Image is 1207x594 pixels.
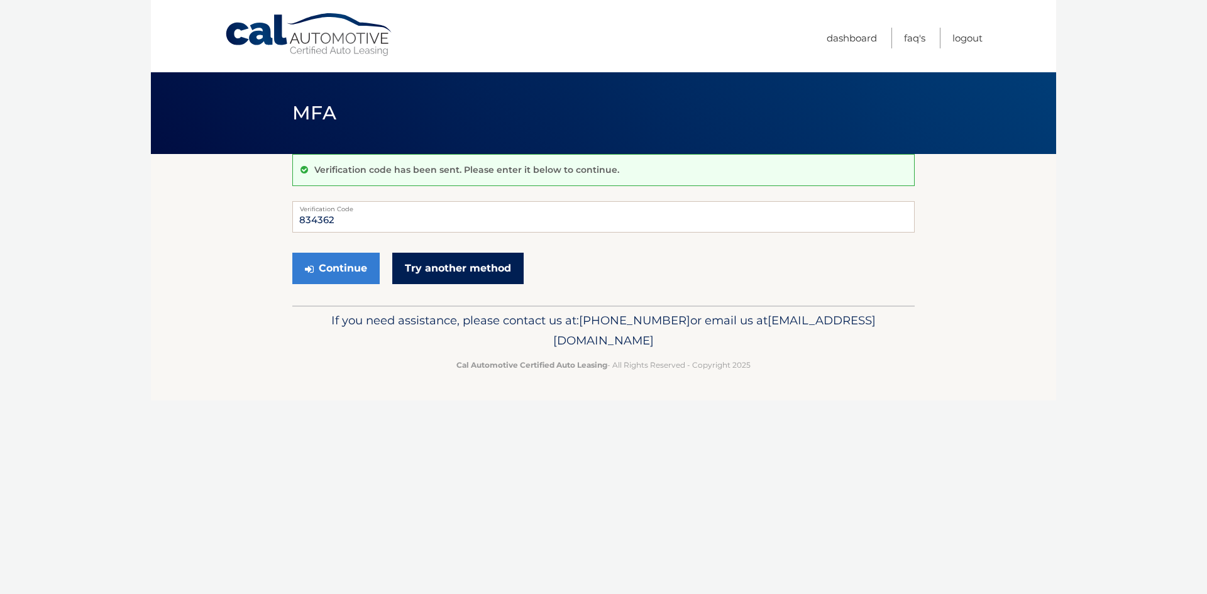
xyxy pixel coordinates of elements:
[456,360,607,370] strong: Cal Automotive Certified Auto Leasing
[292,201,915,233] input: Verification Code
[314,164,619,175] p: Verification code has been sent. Please enter it below to continue.
[300,311,907,351] p: If you need assistance, please contact us at: or email us at
[827,28,877,48] a: Dashboard
[300,358,907,371] p: - All Rights Reserved - Copyright 2025
[553,313,876,348] span: [EMAIL_ADDRESS][DOMAIN_NAME]
[292,101,336,124] span: MFA
[579,313,690,327] span: [PHONE_NUMBER]
[292,253,380,284] button: Continue
[392,253,524,284] a: Try another method
[952,28,983,48] a: Logout
[224,13,394,57] a: Cal Automotive
[292,201,915,211] label: Verification Code
[904,28,925,48] a: FAQ's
